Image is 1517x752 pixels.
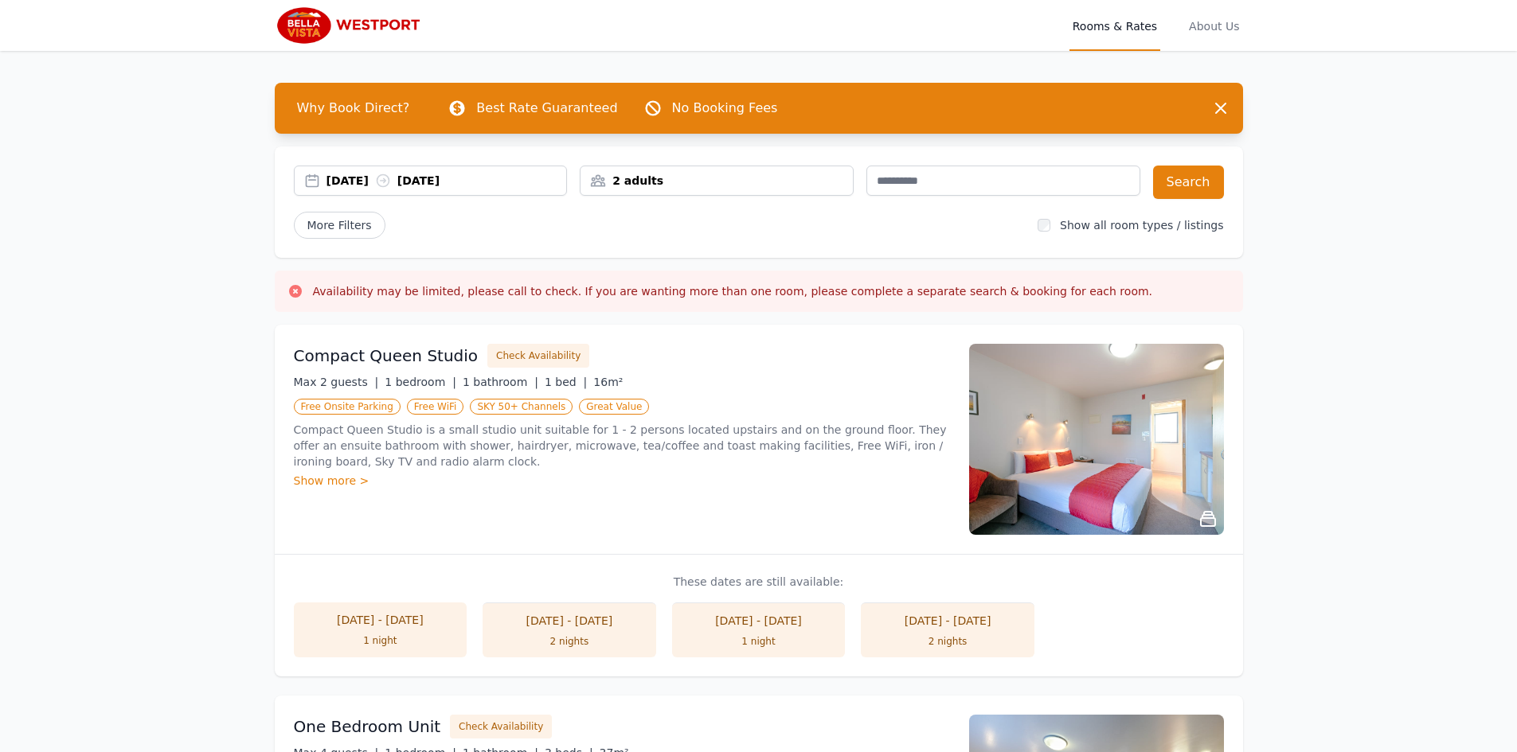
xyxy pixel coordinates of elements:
h3: One Bedroom Unit [294,715,441,738]
span: More Filters [294,212,385,239]
span: 1 bathroom | [463,376,538,388]
h3: Compact Queen Studio [294,345,479,367]
button: Check Availability [487,344,589,368]
span: Great Value [579,399,649,415]
div: 2 adults [581,173,853,189]
div: 2 nights [877,635,1019,648]
p: These dates are still available: [294,574,1224,590]
span: Max 2 guests | [294,376,379,388]
div: [DATE] - [DATE] [688,613,830,629]
p: Best Rate Guaranteed [476,99,617,118]
button: Search [1153,166,1224,199]
img: Bella Vista Westport [275,6,428,45]
div: [DATE] - [DATE] [877,613,1019,629]
span: 1 bed | [545,376,587,388]
div: Show more > [294,473,950,489]
div: [DATE] - [DATE] [310,612,452,628]
button: Check Availability [450,715,552,738]
div: 1 night [310,634,452,647]
span: 16m² [593,376,623,388]
span: Why Book Direct? [284,92,423,124]
div: [DATE] [DATE] [326,173,567,189]
p: Compact Queen Studio is a small studio unit suitable for 1 - 2 persons located upstairs and on th... [294,422,950,470]
label: Show all room types / listings [1060,219,1223,232]
p: No Booking Fees [672,99,778,118]
span: 1 bedroom | [385,376,456,388]
span: SKY 50+ Channels [470,399,573,415]
h3: Availability may be limited, please call to check. If you are wanting more than one room, please ... [313,283,1153,299]
div: 1 night [688,635,830,648]
div: 2 nights [498,635,640,648]
span: Free Onsite Parking [294,399,401,415]
div: [DATE] - [DATE] [498,613,640,629]
span: Free WiFi [407,399,464,415]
